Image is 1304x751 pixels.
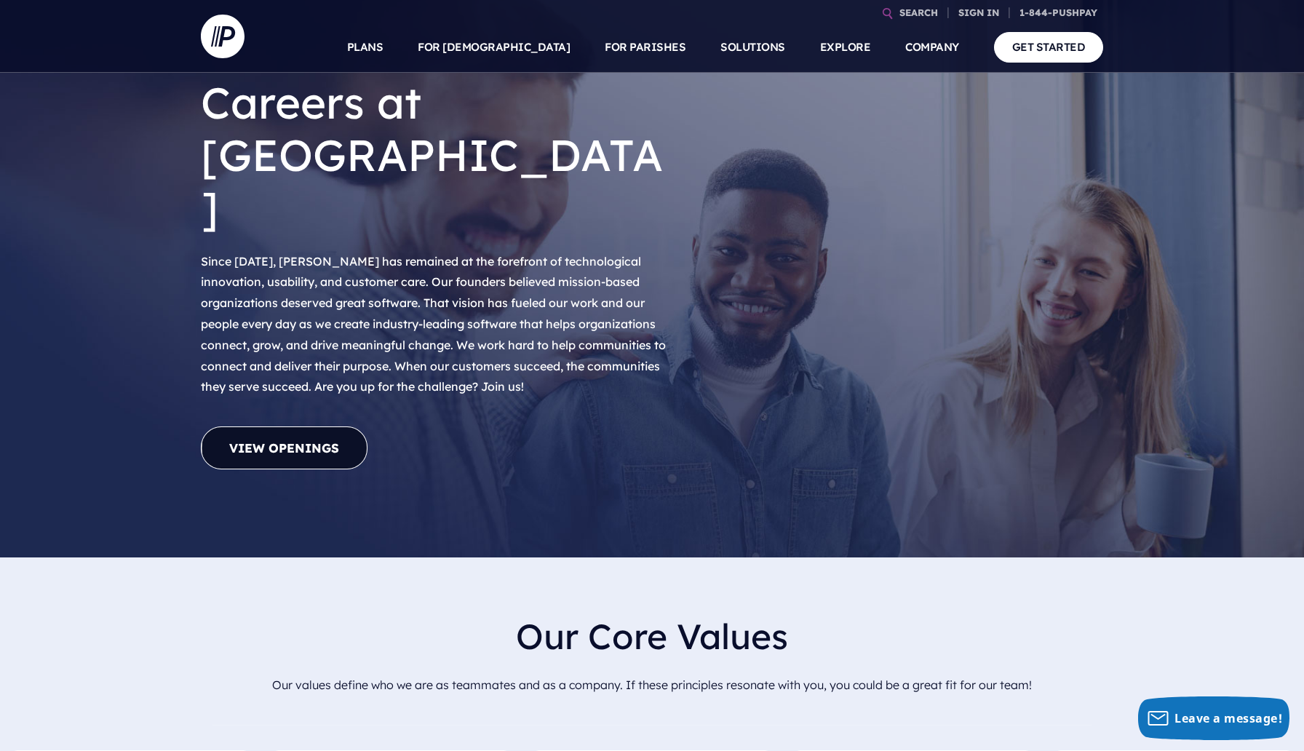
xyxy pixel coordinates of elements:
[201,254,666,394] span: Since [DATE], [PERSON_NAME] has remained at the forefront of technological innovation, usability,...
[347,22,383,73] a: PLANS
[994,32,1104,62] a: GET STARTED
[820,22,871,73] a: EXPLORE
[1174,710,1282,726] span: Leave a message!
[905,22,959,73] a: COMPANY
[720,22,785,73] a: SOLUTIONS
[1138,696,1289,740] button: Leave a message!
[201,65,674,245] h1: Careers at [GEOGRAPHIC_DATA]
[418,22,570,73] a: FOR [DEMOGRAPHIC_DATA]
[212,604,1092,669] h2: Our Core Values
[201,426,367,469] a: View Openings
[212,669,1092,702] p: Our values define who we are as teammates and as a company. If these principles resonate with you...
[605,22,685,73] a: FOR PARISHES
